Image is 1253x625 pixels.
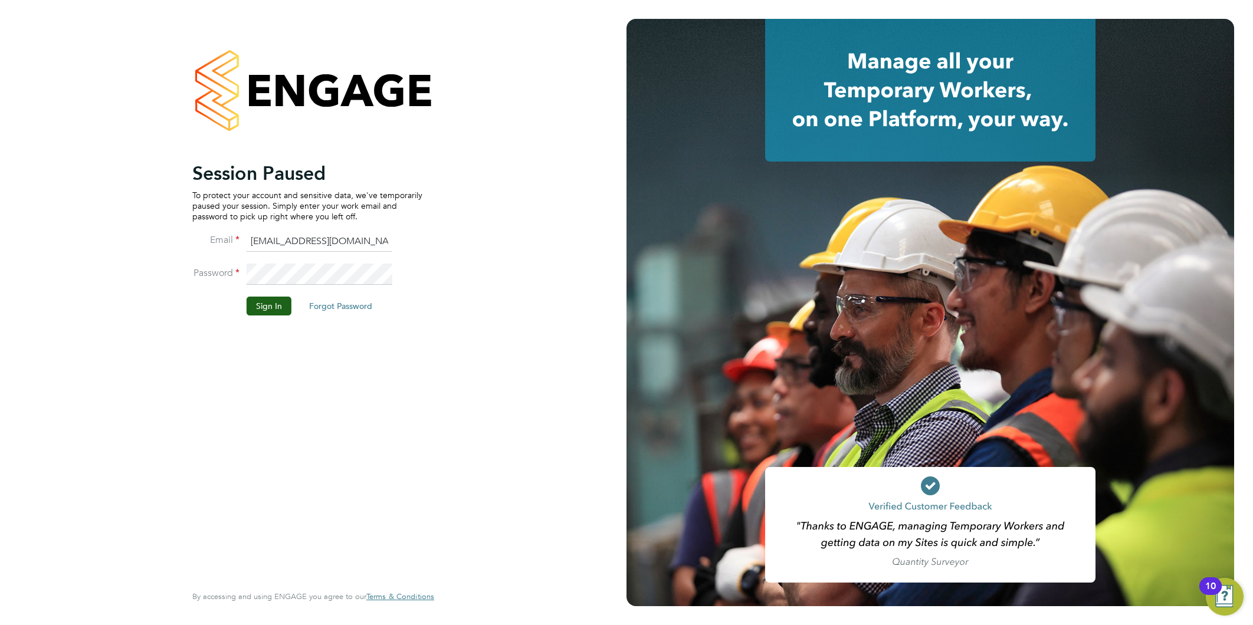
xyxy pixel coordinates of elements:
button: Open Resource Center, 10 new notifications [1206,578,1244,616]
div: 10 [1205,586,1216,601]
p: To protect your account and sensitive data, we've temporarily paused your session. Simply enter y... [192,190,422,222]
label: Email [192,234,240,246]
button: Forgot Password [300,297,382,315]
h2: Session Paused [192,162,422,185]
button: Sign In [247,297,291,315]
input: Enter your work email... [247,231,392,252]
a: Terms & Conditions [366,592,434,601]
label: Password [192,267,240,279]
span: By accessing and using ENGAGE you agree to our [192,591,434,601]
